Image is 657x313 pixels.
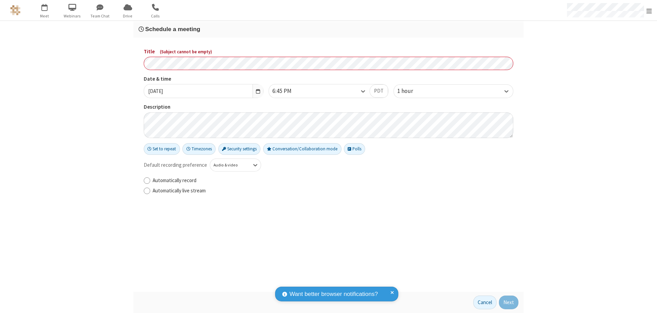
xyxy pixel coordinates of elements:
[160,49,212,55] span: ( Subject cannot be empty )
[87,13,113,19] span: Team Chat
[289,290,378,299] span: Want better browser notifications?
[499,296,518,309] button: Next
[60,13,85,19] span: Webinars
[144,103,513,111] label: Description
[145,26,200,32] span: Schedule a meeting
[144,48,513,56] label: Title
[115,13,141,19] span: Drive
[144,161,207,169] span: Default recording preference
[144,143,180,155] button: Set to repeat
[10,5,21,15] img: QA Selenium DO NOT DELETE OR CHANGE
[182,143,216,155] button: Timezones
[263,143,342,155] button: Conversation/Collaboration mode
[32,13,57,19] span: Meet
[143,13,168,19] span: Calls
[344,143,365,155] button: Polls
[153,177,513,185] label: Automatically record
[153,187,513,195] label: Automatically live stream
[144,75,263,83] label: Date & time
[272,87,303,96] div: 6:45 PM
[397,87,425,96] div: 1 hour
[370,84,388,98] button: PDT
[218,143,261,155] button: Security settings
[473,296,497,309] button: Cancel
[214,162,246,168] div: Audio & video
